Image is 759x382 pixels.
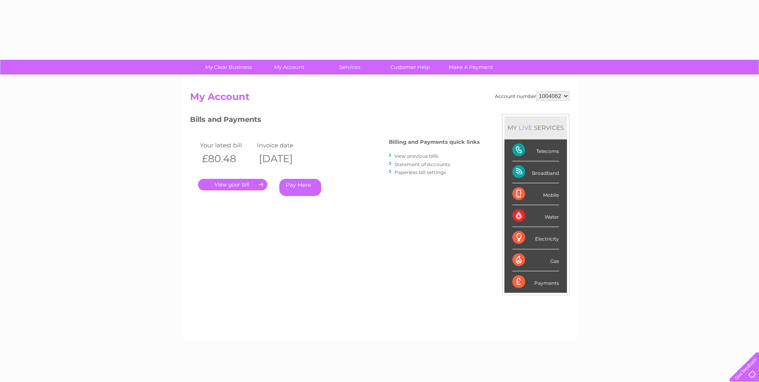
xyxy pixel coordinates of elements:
div: Water [512,205,559,227]
a: Paperless bill settings [394,169,446,175]
a: View previous bills [394,153,438,159]
div: Payments [512,271,559,293]
div: MY SERVICES [504,116,567,139]
a: Statement of Accounts [394,161,450,167]
td: Invoice date [255,140,312,151]
div: Broadband [512,161,559,183]
div: Account number [495,91,569,101]
div: Gas [512,249,559,271]
a: Customer Help [377,60,443,74]
a: Services [317,60,382,74]
a: Pay Here [279,179,321,196]
a: My Clear Business [196,60,261,74]
th: £80.48 [198,151,255,167]
h3: Bills and Payments [190,114,480,128]
div: Telecoms [512,139,559,161]
h2: My Account [190,91,569,106]
a: My Account [256,60,322,74]
div: Electricity [512,227,559,249]
div: Mobile [512,183,559,205]
th: [DATE] [255,151,312,167]
td: Your latest bill [198,140,255,151]
a: Make A Payment [438,60,504,74]
h4: Billing and Payments quick links [389,139,480,145]
a: . [198,179,267,190]
div: LIVE [517,124,534,131]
